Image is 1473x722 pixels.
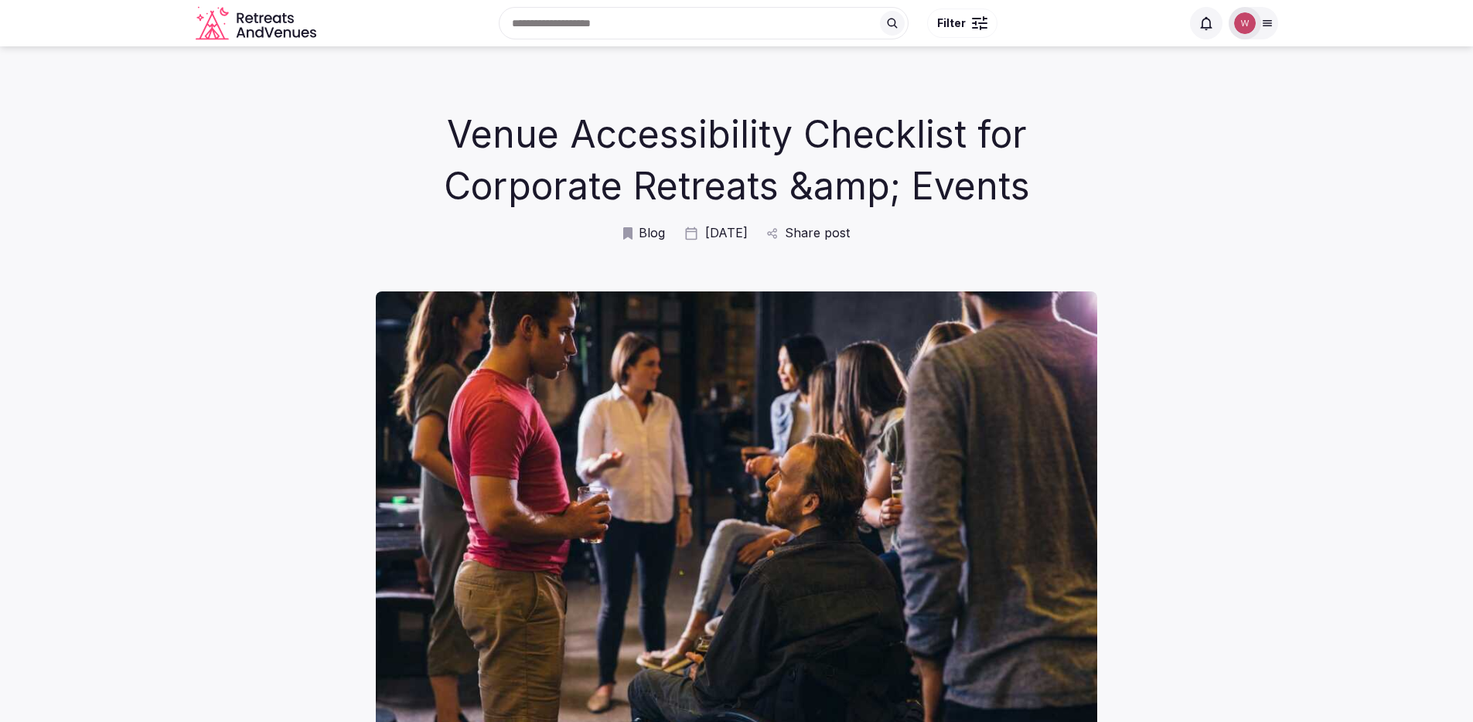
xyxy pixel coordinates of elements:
span: Filter [937,15,966,31]
img: William Chin [1234,12,1256,34]
h1: Venue Accessibility Checklist for Corporate Retreats &amp; Events [421,108,1052,212]
span: Share post [785,224,850,241]
svg: Retreats and Venues company logo [196,6,319,41]
button: Filter [927,9,997,38]
a: Visit the homepage [196,6,319,41]
span: Blog [639,224,665,241]
a: Blog [623,224,665,241]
